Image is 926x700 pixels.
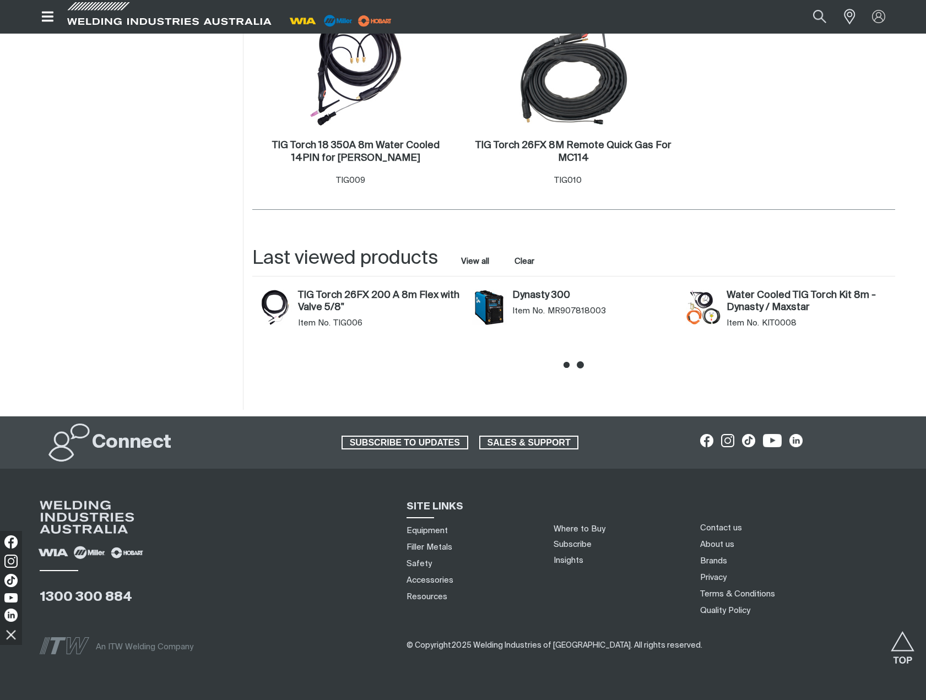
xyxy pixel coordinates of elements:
span: SALES & SUPPORT [480,436,578,450]
img: Instagram [4,555,18,568]
img: LinkedIn [4,609,18,622]
img: miller [355,13,395,29]
img: TIG Torch 18 350A 8m Water Cooled 14PIN for Miller [297,9,415,127]
img: TIG Torch 26FX 8M Remote Quick Gas For MC114 [515,9,632,127]
a: Water Cooled TIG Torch Kit 8m - Dynasty / Maxstar [727,290,889,313]
nav: Sitemap [403,523,540,605]
img: Dynasty 300 [472,290,507,325]
span: KIT0008 [762,318,797,329]
a: Quality Policy [700,605,750,616]
a: TIG Torch 26FX 8M Remote Quick Gas For MC114 [475,139,672,165]
span: TIG010 [554,176,582,185]
a: Contact us [700,522,742,534]
a: SALES & SUPPORT [479,436,579,450]
a: Brands [700,555,727,567]
a: View all last viewed products [461,256,489,267]
span: ​​​​​​​​​​​​​​​​​​ ​​​​​​ [407,641,702,649]
span: Item No. [298,318,331,329]
a: Terms & Conditions [700,588,775,600]
article: Dynasty 300 (MR907818003) [466,287,680,339]
a: Accessories [407,574,453,586]
span: Item No. [727,318,759,329]
button: Clear all last viewed products [512,254,537,269]
span: © Copyright 2025 Welding Industries of [GEOGRAPHIC_DATA] . All rights reserved. [407,642,702,649]
h2: TIG Torch 18 350A 8m Water Cooled 14PIN for [PERSON_NAME] [272,140,440,163]
a: 1300 300 884 [40,590,132,604]
button: Scroll to top [890,631,915,656]
a: TIG Torch 26FX 200 A 8m Flex with Valve 5/8" [298,290,461,313]
img: TikTok [4,574,18,587]
h2: Last viewed products [252,246,438,271]
article: Water Cooled TIG Torch Kit 8m - Dynasty / Maxstar (KIT0008) [680,287,895,339]
h2: Connect [92,431,171,455]
button: Search products [801,4,838,29]
img: YouTube [4,593,18,603]
span: TIG006 [333,318,362,329]
img: TIG Torch 26FX 200 A 8m Flex with Valve 5/8" [257,290,293,325]
a: Dynasty 300 [512,290,675,302]
a: Insights [554,556,583,565]
article: TIG Torch 26FX 200 A 8m Flex with Valve 5/8" (TIG006) [252,287,466,339]
a: TIG Torch 18 350A 8m Water Cooled 14PIN for [PERSON_NAME] [258,139,454,165]
input: Product name or item number... [787,4,838,29]
a: Equipment [407,525,448,536]
span: SITE LINKS [407,502,463,512]
span: An ITW Welding Company [96,643,193,651]
img: Facebook [4,535,18,549]
a: About us [700,539,734,550]
span: Item No. [512,306,545,317]
a: Subscribe [554,540,592,549]
a: Resources [407,591,447,603]
a: miller [355,17,395,25]
nav: Footer [696,520,907,619]
h2: TIG Torch 26FX 8M Remote Quick Gas For MC114 [475,140,672,163]
a: Privacy [700,572,727,583]
a: SUBSCRIBE TO UPDATES [342,436,468,450]
span: SUBSCRIBE TO UPDATES [343,436,467,450]
a: Where to Buy [554,525,605,533]
a: Safety [407,558,432,569]
img: Water Cooled TIG Torch Kit 8m - Dynasty / Maxstar [686,290,721,325]
img: hide socials [2,625,20,644]
span: TIG009 [336,176,365,185]
a: Filler Metals [407,541,452,553]
span: MR907818003 [548,306,606,317]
